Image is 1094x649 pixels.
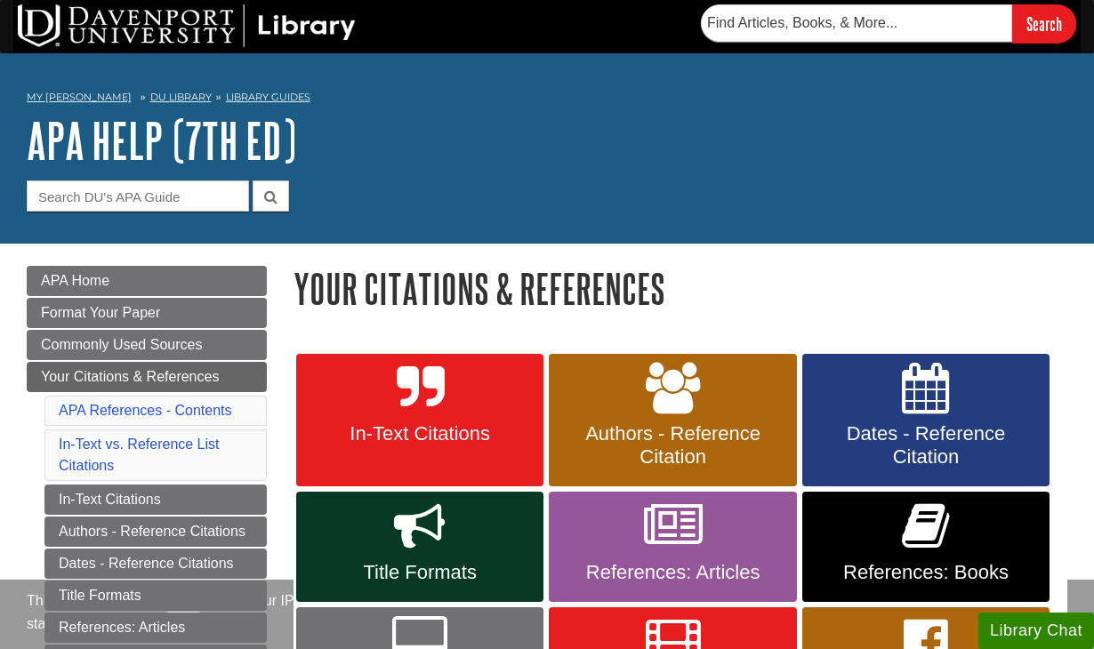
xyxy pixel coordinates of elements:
span: Your Citations & References [41,369,219,384]
span: References: Books [816,561,1036,584]
a: Commonly Used Sources [27,330,267,360]
a: In-Text Citations [44,485,267,515]
a: Dates - Reference Citations [44,549,267,579]
a: References: Articles [44,613,267,643]
a: References: Books [802,492,1050,602]
a: Format Your Paper [27,298,267,328]
a: References: Articles [549,492,796,602]
a: Dates - Reference Citation [802,354,1050,487]
img: DU Library [18,4,356,47]
span: Dates - Reference Citation [816,422,1036,469]
a: APA Help (7th Ed) [27,113,296,168]
span: APA Home [41,273,109,288]
span: Format Your Paper [41,305,160,320]
input: Find Articles, Books, & More... [701,4,1012,42]
a: Authors - Reference Citations [44,517,267,547]
span: References: Articles [562,561,783,584]
a: DU Library [150,91,212,103]
span: In-Text Citations [310,422,530,445]
span: Authors - Reference Citation [562,422,783,469]
a: In-Text vs. Reference List Citations [59,437,220,473]
span: Commonly Used Sources [41,337,202,352]
a: APA References - Contents [59,403,231,418]
nav: breadcrumb [27,85,1067,114]
h1: Your Citations & References [294,266,1067,311]
a: Authors - Reference Citation [549,354,796,487]
a: My [PERSON_NAME] [27,90,132,105]
a: APA Home [27,266,267,296]
button: Library Chat [978,613,1094,649]
a: Title Formats [44,581,267,611]
form: Searches DU Library's articles, books, and more [701,4,1076,43]
a: Your Citations & References [27,362,267,392]
input: Search [1012,4,1076,43]
span: Title Formats [310,561,530,584]
input: Search DU's APA Guide [27,180,249,212]
a: In-Text Citations [296,354,543,487]
a: Library Guides [226,91,310,103]
a: Title Formats [296,492,543,602]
